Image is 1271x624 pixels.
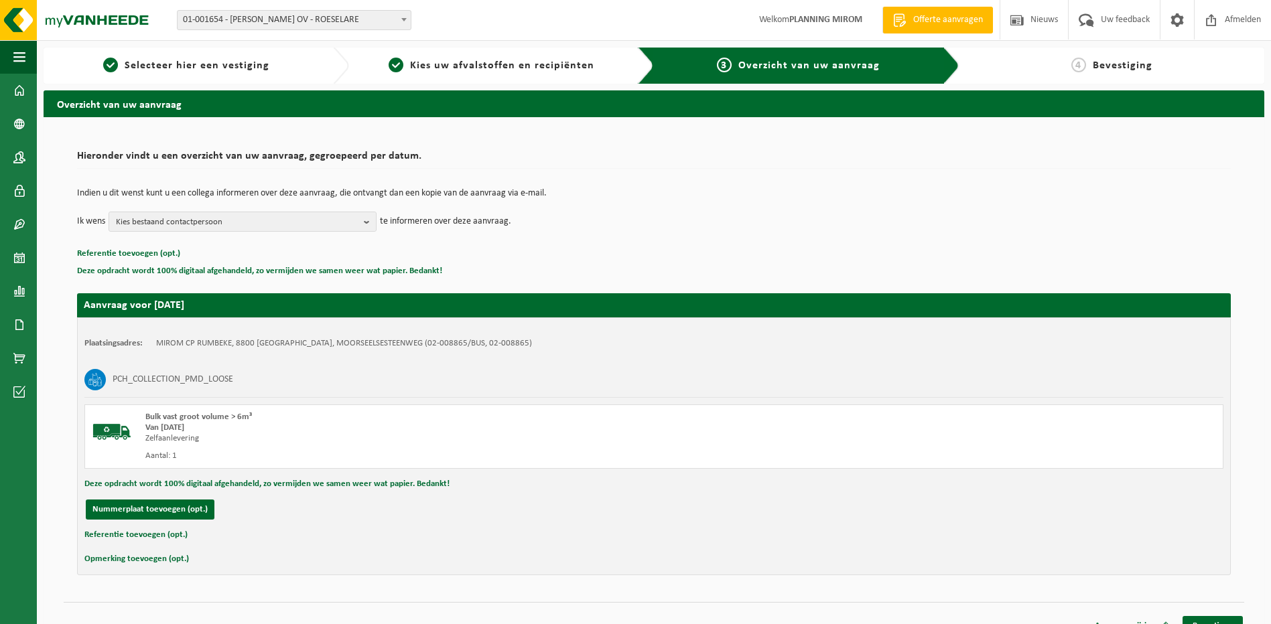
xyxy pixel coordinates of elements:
span: Kies bestaand contactpersoon [116,212,358,232]
a: 1Selecteer hier een vestiging [50,58,322,74]
button: Kies bestaand contactpersoon [109,212,377,232]
a: 2Kies uw afvalstoffen en recipiënten [356,58,628,74]
a: Offerte aanvragen [882,7,993,33]
button: Nummerplaat toevoegen (opt.) [86,499,214,520]
button: Deze opdracht wordt 100% digitaal afgehandeld, zo vermijden we samen weer wat papier. Bedankt! [84,475,450,493]
strong: PLANNING MIROM [789,15,862,25]
span: 1 [103,58,118,72]
h2: Hieronder vindt u een overzicht van uw aanvraag, gegroepeerd per datum. [77,151,1231,169]
h3: PCH_COLLECTION_PMD_LOOSE [113,369,233,390]
iframe: chat widget [7,595,224,624]
button: Opmerking toevoegen (opt.) [84,550,189,568]
p: te informeren over deze aanvraag. [380,212,511,232]
span: Bevestiging [1093,60,1152,71]
strong: Plaatsingsadres: [84,339,143,347]
span: 2 [389,58,403,72]
span: 4 [1071,58,1086,72]
img: BL-SO-LV.png [92,412,132,452]
h2: Overzicht van uw aanvraag [44,90,1264,116]
td: MIROM CP RUMBEKE, 8800 [GEOGRAPHIC_DATA], MOORSEELSESTEENWEG (02-008865/BUS, 02-008865) [156,338,532,349]
p: Ik wens [77,212,105,232]
button: Referentie toevoegen (opt.) [77,245,180,262]
strong: Aanvraag voor [DATE] [84,300,184,311]
span: 01-001654 - MIROM ROESELARE OV - ROESELARE [178,11,411,29]
div: Aantal: 1 [145,451,708,461]
span: Bulk vast groot volume > 6m³ [145,412,252,421]
span: Offerte aanvragen [910,13,986,27]
span: Overzicht van uw aanvraag [738,60,880,71]
button: Referentie toevoegen (opt.) [84,526,188,544]
p: Indien u dit wenst kunt u een collega informeren over deze aanvraag, die ontvangt dan een kopie v... [77,189,1231,198]
span: 01-001654 - MIROM ROESELARE OV - ROESELARE [177,10,411,30]
span: 3 [717,58,732,72]
strong: Van [DATE] [145,423,184,432]
button: Deze opdracht wordt 100% digitaal afgehandeld, zo vermijden we samen weer wat papier. Bedankt! [77,262,442,280]
span: Selecteer hier een vestiging [125,60,269,71]
div: Zelfaanlevering [145,433,708,444]
span: Kies uw afvalstoffen en recipiënten [410,60,594,71]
